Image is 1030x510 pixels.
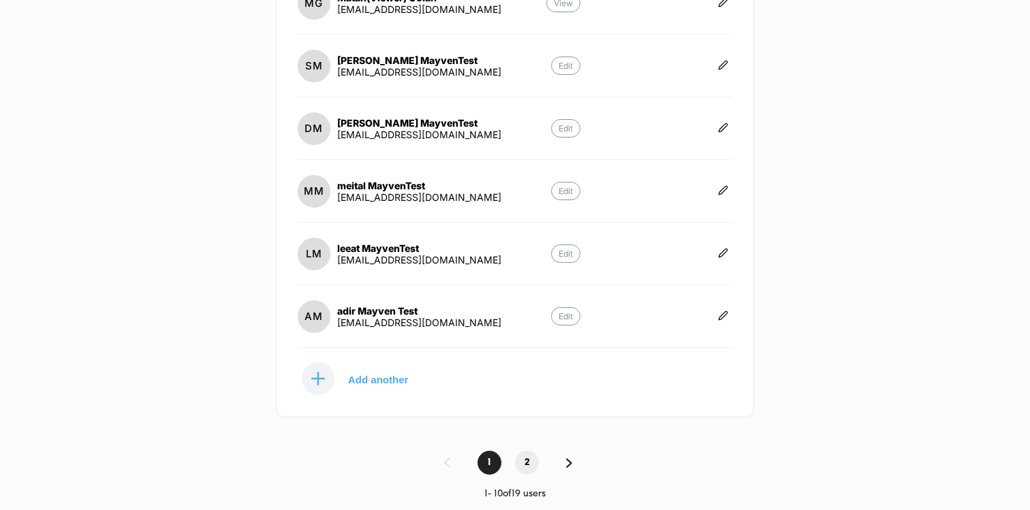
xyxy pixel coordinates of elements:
[337,66,501,78] div: [EMAIL_ADDRESS][DOMAIN_NAME]
[337,129,501,140] div: [EMAIL_ADDRESS][DOMAIN_NAME]
[348,376,408,383] p: Add another
[566,458,572,468] img: pagination forward
[551,182,580,200] p: Edit
[305,310,323,323] p: AM
[551,244,580,263] p: Edit
[551,119,580,138] p: Edit
[306,247,322,260] p: LM
[337,54,501,66] div: [PERSON_NAME] MayvenTest
[337,117,501,129] div: [PERSON_NAME] MayvenTest
[337,254,501,266] div: [EMAIL_ADDRESS][DOMAIN_NAME]
[304,185,324,197] p: MM
[337,242,501,254] div: leeat MayvenTest
[337,180,501,191] div: meital MayvenTest
[337,3,501,15] div: [EMAIL_ADDRESS][DOMAIN_NAME]
[551,57,580,75] p: Edit
[515,451,539,475] span: 2
[337,191,501,203] div: [EMAIL_ADDRESS][DOMAIN_NAME]
[551,307,580,325] p: Edit
[305,122,323,135] p: DM
[337,305,501,317] div: adir Mayven Test
[298,362,434,396] button: Add another
[478,451,501,475] span: 1
[305,59,323,72] p: SM
[337,317,501,328] div: [EMAIL_ADDRESS][DOMAIN_NAME]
